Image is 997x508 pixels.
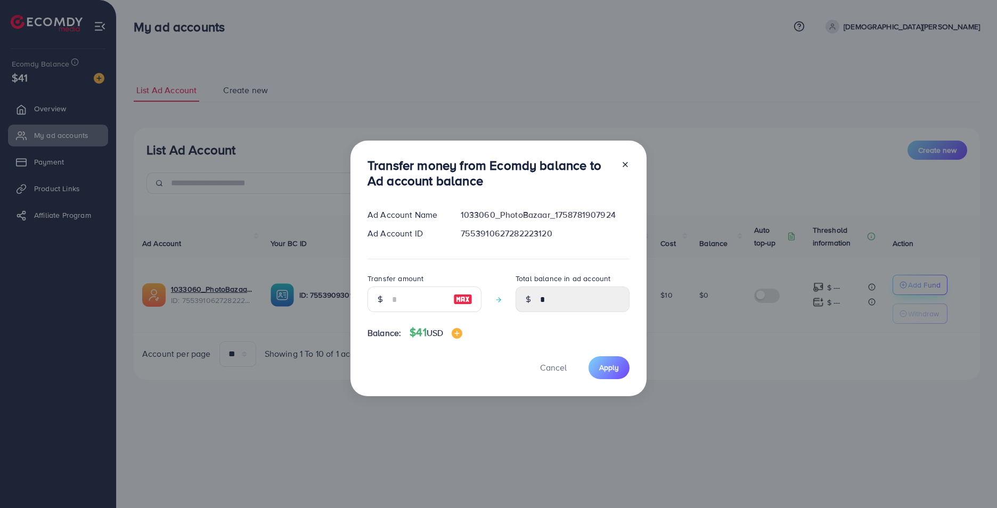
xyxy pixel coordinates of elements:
label: Transfer amount [367,273,423,284]
div: Ad Account ID [359,227,452,240]
button: Cancel [527,356,580,379]
img: image [453,293,472,306]
div: Ad Account Name [359,209,452,221]
span: Balance: [367,327,401,339]
span: Apply [599,362,619,373]
label: Total balance in ad account [516,273,610,284]
button: Apply [589,356,630,379]
iframe: Chat [952,460,989,500]
h4: $41 [410,326,462,339]
span: USD [427,327,443,339]
span: Cancel [540,362,567,373]
h3: Transfer money from Ecomdy balance to Ad account balance [367,158,612,189]
img: image [452,328,462,339]
div: 7553910627282223120 [452,227,638,240]
div: 1033060_PhotoBazaar_1758781907924 [452,209,638,221]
